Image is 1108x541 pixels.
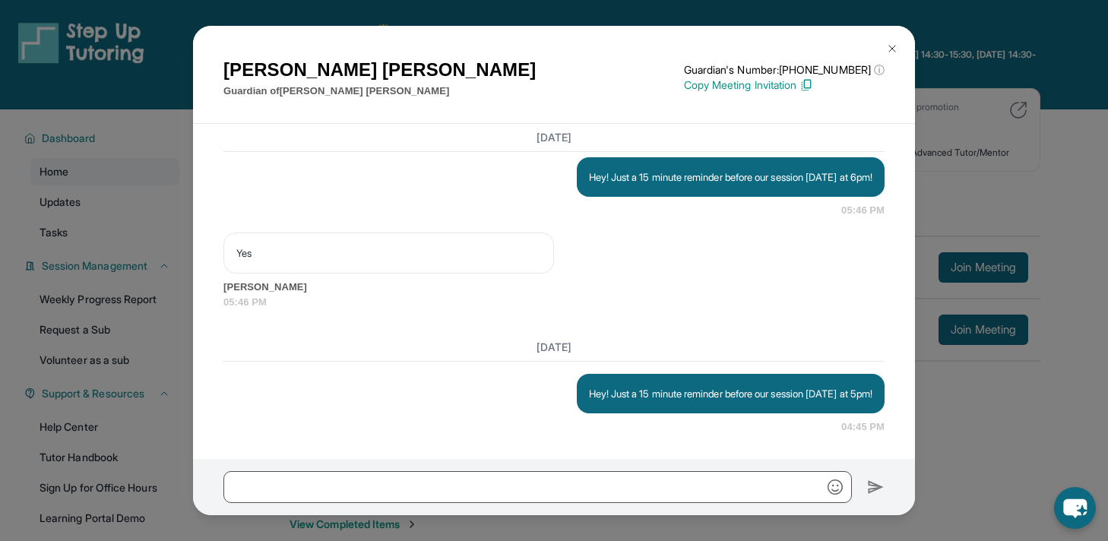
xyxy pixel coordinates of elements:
[223,84,536,99] p: Guardian of [PERSON_NAME] [PERSON_NAME]
[874,62,885,78] span: ⓘ
[684,62,885,78] p: Guardian's Number: [PHONE_NUMBER]
[684,78,885,93] p: Copy Meeting Invitation
[236,245,541,261] p: Yes
[223,340,885,355] h3: [DATE]
[223,280,885,295] span: [PERSON_NAME]
[886,43,898,55] img: Close Icon
[1054,487,1096,529] button: chat-button
[223,56,536,84] h1: [PERSON_NAME] [PERSON_NAME]
[799,78,813,92] img: Copy Icon
[589,386,872,401] p: Hey! Just a 15 minute reminder before our session [DATE] at 5pm!
[223,295,885,310] span: 05:46 PM
[841,419,885,435] span: 04:45 PM
[223,130,885,145] h3: [DATE]
[828,479,843,495] img: Emoji
[867,478,885,496] img: Send icon
[589,169,872,185] p: Hey! Just a 15 minute reminder before our session [DATE] at 6pm!
[841,203,885,218] span: 05:46 PM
